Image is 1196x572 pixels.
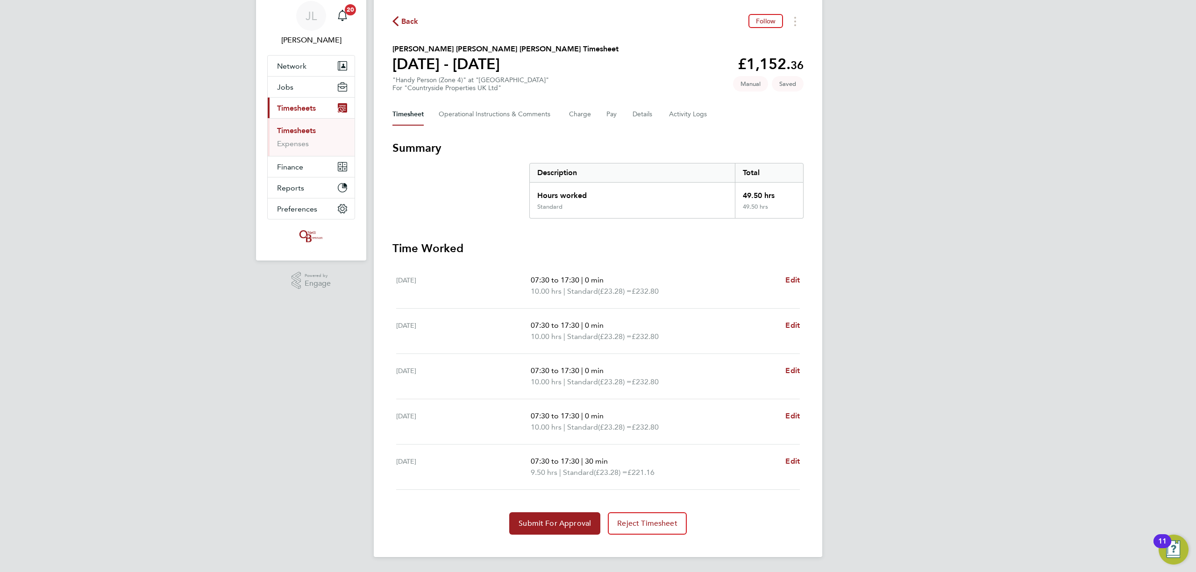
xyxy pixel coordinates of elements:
[567,422,598,433] span: Standard
[531,468,557,477] span: 9.50 hrs
[1158,541,1167,553] div: 11
[396,456,531,478] div: [DATE]
[277,162,303,171] span: Finance
[267,35,355,46] span: Jordan Lee
[345,4,356,15] span: 20
[581,411,583,420] span: |
[277,83,293,92] span: Jobs
[633,103,654,126] button: Details
[598,377,632,386] span: (£23.28) =
[569,103,591,126] button: Charge
[401,16,419,27] span: Back
[305,272,331,280] span: Powered by
[392,141,804,155] h3: Summary
[733,76,768,92] span: This timesheet was manually created.
[396,410,531,433] div: [DATE]
[531,411,579,420] span: 07:30 to 17:30
[748,14,783,28] button: Follow
[785,457,800,466] span: Edit
[392,43,619,55] h2: [PERSON_NAME] [PERSON_NAME] [PERSON_NAME] Timesheet
[598,287,632,296] span: (£23.28) =
[268,118,355,156] div: Timesheets
[392,241,804,256] h3: Time Worked
[531,275,579,284] span: 07:30 to 17:30
[559,468,561,477] span: |
[268,56,355,76] button: Network
[333,1,352,31] a: 20
[585,321,604,330] span: 0 min
[581,457,583,466] span: |
[790,58,804,72] span: 36
[277,126,316,135] a: Timesheets
[268,198,355,219] button: Preferences
[268,177,355,198] button: Reports
[785,366,800,375] span: Edit
[531,287,562,296] span: 10.00 hrs
[277,184,304,192] span: Reports
[787,14,804,28] button: Timesheets Menu
[531,332,562,341] span: 10.00 hrs
[563,287,565,296] span: |
[268,98,355,118] button: Timesheets
[529,163,804,219] div: Summary
[509,512,600,535] button: Submit For Approval
[563,332,565,341] span: |
[627,468,655,477] span: £221.16
[277,104,316,113] span: Timesheets
[563,467,594,478] span: Standard
[563,423,565,431] span: |
[567,286,598,297] span: Standard
[537,203,562,211] div: Standard
[785,321,800,330] span: Edit
[531,423,562,431] span: 10.00 hrs
[756,17,776,25] span: Follow
[632,332,659,341] span: £232.80
[581,275,583,284] span: |
[392,76,549,92] div: "Handy Person (Zone 4)" at "[GEOGRAPHIC_DATA]"
[785,320,800,331] a: Edit
[598,423,632,431] span: (£23.28) =
[267,1,355,46] a: JL[PERSON_NAME]
[1159,535,1189,565] button: Open Resource Center, 11 new notifications
[439,103,554,126] button: Operational Instructions & Comments
[396,275,531,297] div: [DATE]
[735,183,803,203] div: 49.50 hrs
[267,229,355,244] a: Go to home page
[738,55,804,73] app-decimal: £1,152.
[268,156,355,177] button: Finance
[785,365,800,376] a: Edit
[581,321,583,330] span: |
[531,321,579,330] span: 07:30 to 17:30
[617,519,677,528] span: Reject Timesheet
[785,411,800,420] span: Edit
[396,320,531,342] div: [DATE]
[632,287,659,296] span: £232.80
[735,203,803,218] div: 49.50 hrs
[268,77,355,97] button: Jobs
[392,55,619,73] h1: [DATE] - [DATE]
[785,410,800,422] a: Edit
[292,272,331,290] a: Powered byEngage
[585,457,608,466] span: 30 min
[305,280,331,288] span: Engage
[392,84,549,92] div: For "Countryside Properties UK Ltd"
[785,275,800,286] a: Edit
[608,512,687,535] button: Reject Timesheet
[277,205,317,213] span: Preferences
[632,377,659,386] span: £232.80
[392,103,424,126] button: Timesheet
[519,519,591,528] span: Submit For Approval
[392,15,419,27] button: Back
[277,62,306,71] span: Network
[530,163,735,182] div: Description
[392,141,804,535] section: Timesheet
[598,332,632,341] span: (£23.28) =
[530,183,735,203] div: Hours worked
[632,423,659,431] span: £232.80
[531,457,579,466] span: 07:30 to 17:30
[735,163,803,182] div: Total
[531,377,562,386] span: 10.00 hrs
[585,411,604,420] span: 0 min
[772,76,804,92] span: This timesheet is Saved.
[606,103,618,126] button: Pay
